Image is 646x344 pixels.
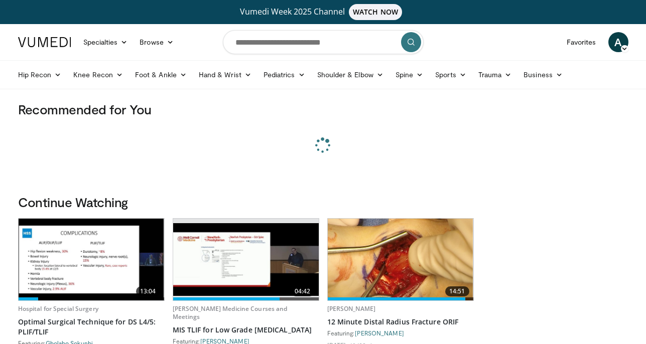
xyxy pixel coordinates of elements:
img: 382e4517-5b14-4244-9784-64469e973cfd.620x360_q85_upscale.jpg [173,223,319,296]
a: Specialties [77,32,134,52]
a: Vumedi Week 2025 ChannelWATCH NOW [20,4,627,20]
a: Business [518,65,569,85]
h3: Recommended for You [18,101,628,117]
span: 04:42 [291,286,315,296]
a: 14:51 [328,219,473,300]
a: Browse [134,32,180,52]
a: Hospital for Special Surgery [18,304,98,313]
a: 04:42 [173,219,319,300]
a: Favorites [561,32,602,52]
img: 8aa8345d-62ed-4ae1-8b04-dff0320db84f.620x360_q85_upscale.jpg [19,219,164,300]
a: [PERSON_NAME] [355,329,404,336]
a: Hand & Wrist [193,65,257,85]
input: Search topics, interventions [223,30,424,54]
a: Knee Recon [67,65,129,85]
a: Sports [429,65,472,85]
a: 13:04 [19,219,164,300]
img: 99621ec1-f93f-4954-926a-d628ad4370b3.jpg.620x360_q85_upscale.jpg [328,219,473,300]
a: Hip Recon [12,65,68,85]
a: Pediatrics [257,65,311,85]
a: [PERSON_NAME] [327,304,376,313]
a: Spine [390,65,429,85]
h3: Continue Watching [18,194,628,210]
span: 13:04 [136,286,160,296]
a: Optimal Surgical Technique for DS L4/5: PLIF/TLIF [18,317,165,337]
a: Shoulder & Elbow [311,65,390,85]
a: 12 Minute Distal Radius Fracture ORIF [327,317,474,327]
a: MIS TLIF for Low Grade [MEDICAL_DATA] [173,325,319,335]
span: WATCH NOW [349,4,402,20]
div: Featuring: [327,329,474,337]
img: VuMedi Logo [18,37,71,47]
a: A [608,32,628,52]
a: [PERSON_NAME] Medicine Courses and Meetings [173,304,288,321]
span: 14:51 [445,286,469,296]
a: Trauma [472,65,518,85]
a: Foot & Ankle [129,65,193,85]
